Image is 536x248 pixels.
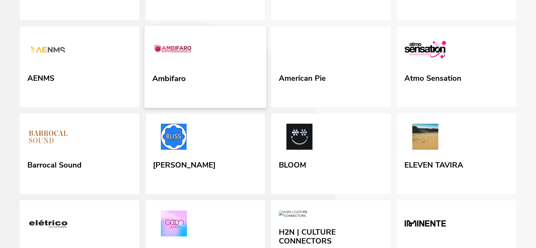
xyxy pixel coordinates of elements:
[405,37,446,65] img: Atmo Sensation
[279,72,326,83] div: American Pie
[405,72,462,83] div: Atmo Sensation
[144,26,266,108] a: Ambifaro Ambifaro
[27,210,69,239] img: Festival Elétrico
[27,158,81,170] div: Barrocal Sound
[279,37,320,65] img: American Pie
[271,26,391,107] a: American Pie American Pie
[153,210,195,239] img: GO ON Music Festival
[405,124,446,152] img: ELEVEN TAVIRA
[279,124,320,152] img: BLOOM
[279,225,383,245] div: H2N | CULTURE CONNECTORS
[405,210,446,239] img: IMINENTE
[271,114,391,194] a: BLOOM BLOOM
[20,26,139,107] a: AENMS AENMS
[405,158,464,170] div: ELEVEN TAVIRA
[27,37,69,65] img: AENMS
[152,36,194,65] img: Ambifaro
[27,124,69,152] img: Barrocal Sound
[152,72,186,83] div: Ambifaro
[279,210,320,220] img: H2N | CULTURE CONNECTORS
[146,114,265,194] a: BLISS Vilamoura [PERSON_NAME]
[279,158,306,170] div: BLOOM
[20,114,139,194] a: Barrocal Sound Barrocal Sound
[153,158,216,170] div: [PERSON_NAME]
[153,124,195,152] img: BLISS Vilamoura
[397,26,517,107] a: Atmo Sensation Atmo Sensation
[27,72,54,83] div: AENMS
[397,114,517,194] a: ELEVEN TAVIRA ELEVEN TAVIRA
